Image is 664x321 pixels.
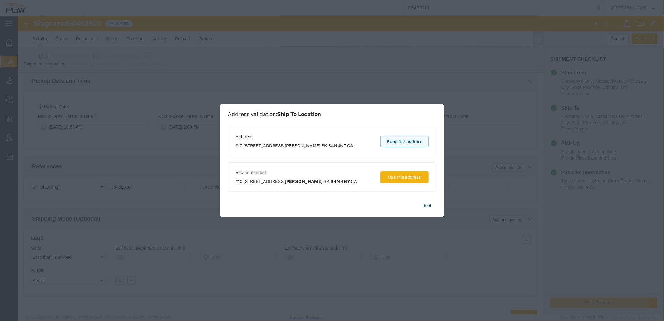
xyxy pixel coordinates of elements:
span: CA [351,179,357,184]
span: [PERSON_NAME] [285,143,320,148]
span: Ship To Location [277,111,321,117]
span: #10 [STREET_ADDRESS] , [235,178,357,185]
span: SK [321,143,327,148]
h1: Address validation: [228,111,321,118]
button: Keep this address [380,136,429,147]
span: [PERSON_NAME] [285,179,323,184]
span: Recommended: [235,169,357,176]
span: SK [324,179,329,184]
span: S4N 4N7 [330,179,350,184]
span: #10 [STREET_ADDRESS] , [235,143,353,149]
button: Exit [419,200,436,211]
span: S4N4N7 [328,143,346,148]
span: Entered: [235,134,353,140]
button: Use this address [380,171,429,183]
span: CA [347,143,353,148]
